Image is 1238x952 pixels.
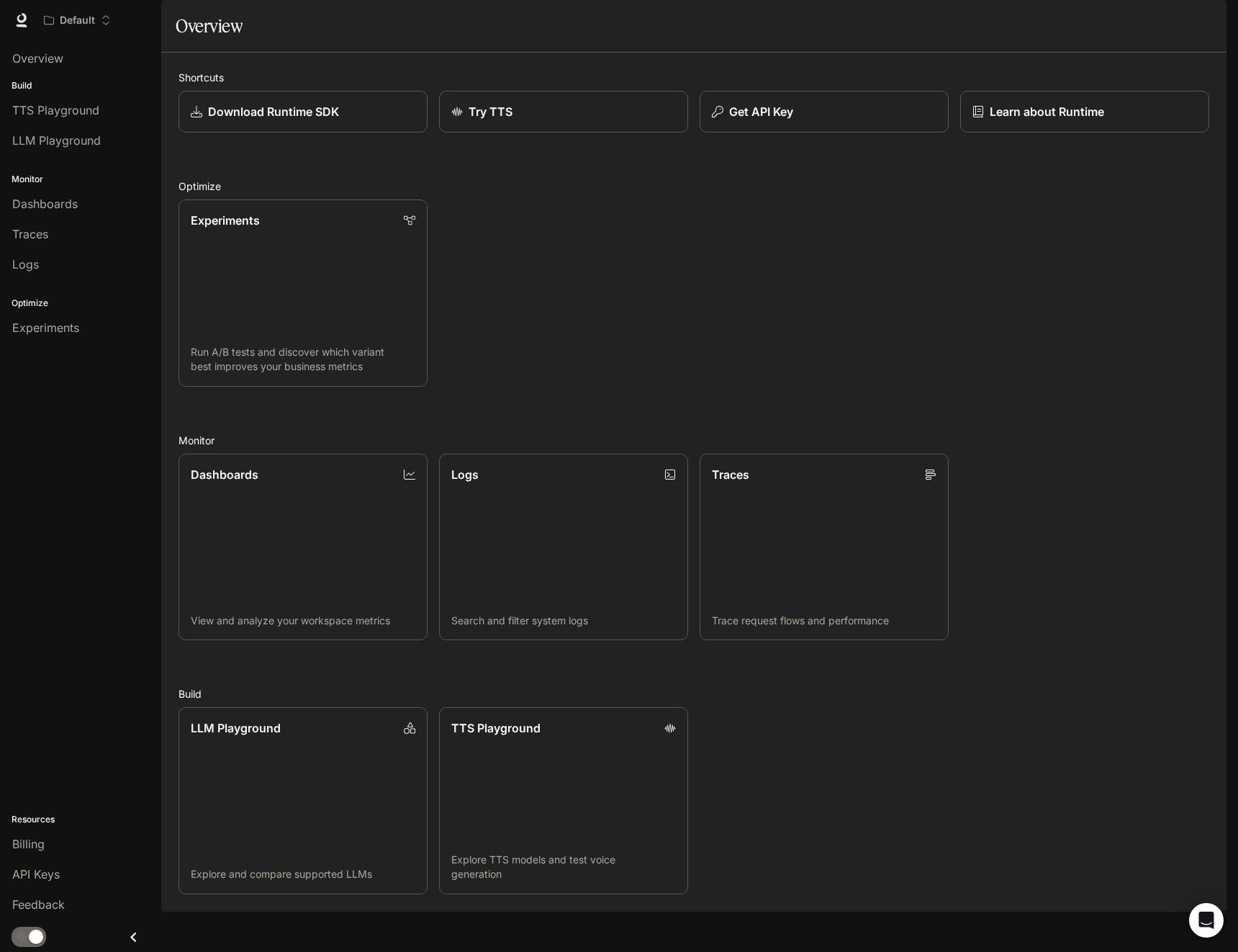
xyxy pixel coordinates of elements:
div: Open Intercom Messenger [1189,903,1224,938]
p: Trace request flows and performance [712,614,936,628]
p: Run A/B tests and discover which variant best improves your business metrics [191,345,415,374]
h2: Monitor [179,433,1209,448]
h2: Build [179,686,1209,701]
a: LLM PlaygroundExplore and compare supported LLMs [179,707,428,894]
a: LogsSearch and filter system logs [439,454,688,641]
h1: Overview [176,12,243,40]
p: Learn about Runtime [990,103,1104,120]
a: TTS PlaygroundExplore TTS models and test voice generation [439,707,688,894]
p: LLM Playground [191,719,281,737]
h2: Shortcuts [179,70,1209,85]
p: Dashboards [191,466,258,483]
p: Traces [712,466,749,483]
p: Try TTS [469,103,512,120]
a: Learn about Runtime [960,91,1209,133]
p: Get API Key [729,103,793,120]
a: DashboardsView and analyze your workspace metrics [179,454,428,641]
h2: Optimize [179,179,1209,194]
a: ExperimentsRun A/B tests and discover which variant best improves your business metrics [179,199,428,387]
button: Open workspace menu [37,6,117,35]
p: TTS Playground [451,719,541,737]
p: Explore TTS models and test voice generation [451,853,676,881]
p: Download Runtime SDK [208,103,339,120]
p: Logs [451,466,479,483]
a: Try TTS [439,91,688,133]
p: Search and filter system logs [451,614,676,628]
p: Explore and compare supported LLMs [191,867,415,881]
a: TracesTrace request flows and performance [700,454,949,641]
p: Default [60,14,95,27]
button: Get API Key [700,91,949,133]
p: Experiments [191,212,260,229]
a: Download Runtime SDK [179,91,428,133]
p: View and analyze your workspace metrics [191,614,415,628]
